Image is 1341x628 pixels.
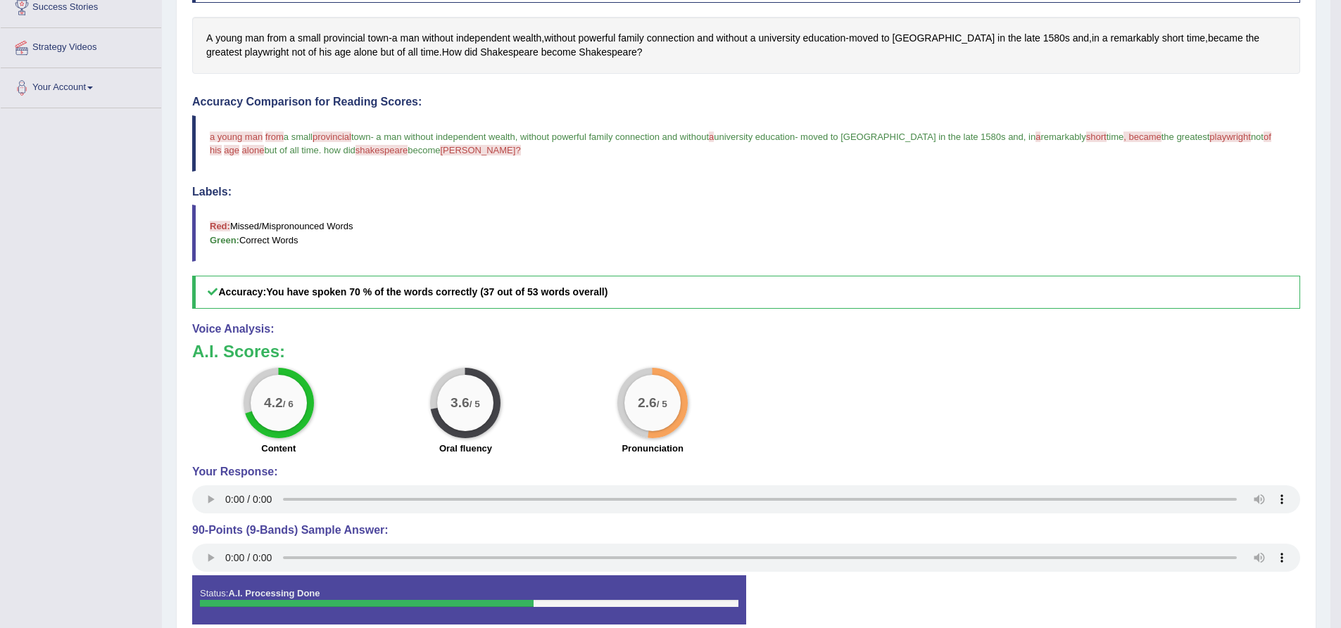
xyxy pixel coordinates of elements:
[1246,31,1259,46] span: Click to see word definition
[210,221,230,231] b: Red:
[1028,132,1035,142] span: in
[439,442,492,455] label: Oral fluency
[1209,132,1251,142] span: playwright
[465,45,478,60] span: Click to see word definition
[1092,31,1100,46] span: Click to see word definition
[544,31,575,46] span: Click to see word definition
[1251,132,1264,142] span: not
[324,145,355,155] span: how did
[1024,132,1026,142] span: ,
[291,45,305,60] span: Click to see word definition
[513,31,541,46] span: Click to see word definition
[319,145,322,155] span: .
[289,31,295,46] span: Click to see word definition
[1208,31,1243,46] span: Click to see word definition
[210,145,222,155] span: his
[1008,31,1021,46] span: Click to see word definition
[714,132,795,142] span: university education
[1024,31,1040,46] span: Click to see word definition
[261,442,296,455] label: Content
[440,145,520,155] span: [PERSON_NAME]?
[1,28,161,63] a: Strategy Videos
[795,132,798,142] span: -
[324,31,365,46] span: Click to see word definition
[647,31,695,46] span: Click to see word definition
[759,31,800,46] span: Click to see word definition
[1040,132,1085,142] span: remarkably
[284,132,313,142] span: a small
[351,132,370,142] span: town
[1035,132,1040,142] span: a
[265,132,284,142] span: from
[579,45,637,60] span: Click to see word definition
[408,145,440,155] span: become
[618,31,644,46] span: Click to see word definition
[997,31,1005,46] span: Click to see word definition
[1,68,161,103] a: Your Account
[264,395,283,411] big: 4.2
[283,399,294,409] small: / 6
[397,45,405,60] span: Click to see word definition
[442,45,462,60] span: Click to see word definition
[1162,31,1184,46] span: Click to see word definition
[192,575,746,624] div: Status:
[1043,31,1070,46] span: Click to see word definition
[422,31,453,46] span: Click to see word definition
[803,31,846,46] span: Click to see word definition
[319,45,332,60] span: Click to see word definition
[1086,132,1107,142] span: short
[1073,31,1089,46] span: Click to see word definition
[717,31,748,46] span: Click to see word definition
[215,31,242,46] span: Click to see word definition
[264,145,318,155] span: but of all time
[578,31,615,46] span: Click to see word definition
[881,31,890,46] span: Click to see word definition
[353,45,377,60] span: Click to see word definition
[210,132,263,142] span: a young man
[192,323,1300,335] h4: Voice Analysis:
[245,31,264,46] span: Click to see word definition
[456,31,510,46] span: Click to see word definition
[849,31,879,46] span: Click to see word definition
[244,45,289,60] span: Click to see word definition
[638,395,657,411] big: 2.6
[1107,132,1124,142] span: time
[657,399,667,409] small: / 5
[541,45,577,60] span: Click to see word definition
[206,45,242,60] span: Click to see word definition
[392,31,398,46] span: Click to see word definition
[192,276,1300,309] h5: Accuracy:
[622,442,683,455] label: Pronunciation
[1264,132,1271,142] span: of
[298,31,321,46] span: Click to see word definition
[192,342,285,361] b: A.I. Scores:
[192,205,1300,261] blockquote: Missed/Mispronounced Words Correct Words
[381,45,394,60] span: Click to see word definition
[228,588,320,598] strong: A.I. Processing Done
[267,31,287,46] span: Click to see word definition
[206,31,213,46] span: Click to see word definition
[750,31,756,46] span: Click to see word definition
[515,132,518,142] span: ,
[210,235,239,245] b: Green:
[192,96,1300,108] h4: Accuracy Comparison for Reading Scores:
[470,399,480,409] small: / 5
[242,145,265,155] span: alone
[408,45,417,60] span: Click to see word definition
[334,45,351,60] span: Click to see word definition
[224,145,239,155] span: age
[192,466,1300,478] h4: Your Response:
[1102,31,1108,46] span: Click to see word definition
[192,186,1300,198] h4: Labels:
[800,132,1024,142] span: moved to [GEOGRAPHIC_DATA] in the late 1580s and
[420,45,439,60] span: Click to see word definition
[401,31,420,46] span: Click to see word definition
[697,31,713,46] span: Click to see word definition
[1161,132,1210,142] span: the greatest
[192,524,1300,537] h4: 90-Points (9-Bands) Sample Answer:
[368,31,389,46] span: Click to see word definition
[709,132,714,142] span: a
[451,395,470,411] big: 3.6
[370,132,373,142] span: -
[313,132,351,142] span: provincial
